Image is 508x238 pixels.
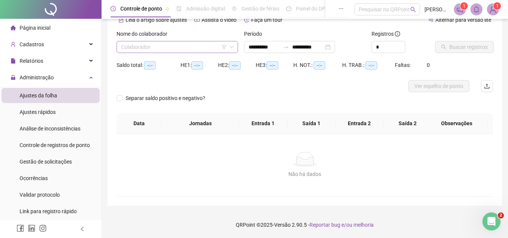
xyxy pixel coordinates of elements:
[335,113,384,134] th: Entrada 2
[296,6,325,12] span: Painel do DP
[117,61,180,70] div: Saldo total:
[435,17,491,23] span: Alternar para versão lite
[20,208,77,214] span: Link para registro rápido
[493,2,501,10] sup: Atualize o seu contato no menu Meus Dados
[17,224,24,232] span: facebook
[120,6,162,12] span: Controle de ponto
[229,45,234,49] span: down
[456,6,463,13] span: notification
[20,159,72,165] span: Gestão de solicitações
[274,222,291,228] span: Versão
[20,25,50,31] span: Página inicial
[498,212,504,218] span: 2
[395,62,412,68] span: Faltas:
[293,61,342,70] div: H. NOT.:
[372,30,400,38] span: Registros
[496,3,499,9] span: 1
[28,224,35,232] span: linkedin
[123,94,208,102] span: Separar saldo positivo e negativo?
[426,113,487,134] th: Observações
[11,75,16,80] span: lock
[20,74,54,80] span: Administração
[428,17,434,23] span: swap
[342,61,395,70] div: H. TRAB.:
[365,61,377,70] span: --:--
[338,6,344,11] span: ellipsis
[80,226,85,232] span: left
[20,142,90,148] span: Controle de registros de ponto
[241,6,279,12] span: Gestão de férias
[427,62,430,68] span: 0
[20,126,80,132] span: Análise de inconsistências
[232,6,237,11] span: sun
[463,3,466,9] span: 1
[11,58,16,64] span: file
[309,222,374,228] span: Reportar bug e/ou melhoria
[487,4,499,15] img: 67939
[286,6,291,11] span: dashboard
[11,25,16,30] span: home
[117,30,172,38] label: Nome do colaborador
[283,44,289,50] span: to
[244,30,267,38] label: Período
[410,7,416,12] span: search
[384,113,432,134] th: Saída 2
[395,31,400,36] span: info-circle
[126,170,484,178] div: Não há dados
[484,83,490,89] span: upload
[218,61,256,70] div: HE 2:
[314,61,325,70] span: --:--
[222,45,226,49] span: filter
[408,80,469,92] button: Ver espelho de ponto
[287,113,335,134] th: Saída 1
[102,212,508,238] footer: QRPoint © 2025 - 2.90.5 -
[482,212,500,230] iframe: Intercom live chat
[267,61,278,70] span: --:--
[117,113,161,134] th: Data
[283,44,289,50] span: swap-right
[256,61,293,70] div: HE 3:
[191,61,203,70] span: --:--
[186,6,225,12] span: Admissão digital
[20,109,56,115] span: Ajustes rápidos
[11,42,16,47] span: user-add
[180,61,218,70] div: HE 1:
[251,17,282,23] span: Faça um tour
[425,5,449,14] span: [PERSON_NAME]
[20,175,48,181] span: Ocorrências
[161,113,239,134] th: Jornadas
[194,17,200,23] span: youtube
[244,17,249,23] span: history
[111,6,116,11] span: clock-circle
[229,61,241,70] span: --:--
[473,6,480,13] span: bell
[239,113,287,134] th: Entrada 1
[20,41,44,47] span: Cadastros
[460,2,468,10] sup: 1
[39,224,47,232] span: instagram
[202,17,237,23] span: Assista o vídeo
[176,6,182,11] span: file-done
[20,58,43,64] span: Relatórios
[144,61,156,70] span: --:--
[118,17,124,23] span: file-text
[435,41,494,53] button: Buscar registros
[20,192,60,198] span: Validar protocolo
[432,119,481,127] span: Observações
[126,17,187,23] span: Leia o artigo sobre ajustes
[165,7,170,11] span: pushpin
[20,92,57,99] span: Ajustes da folha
